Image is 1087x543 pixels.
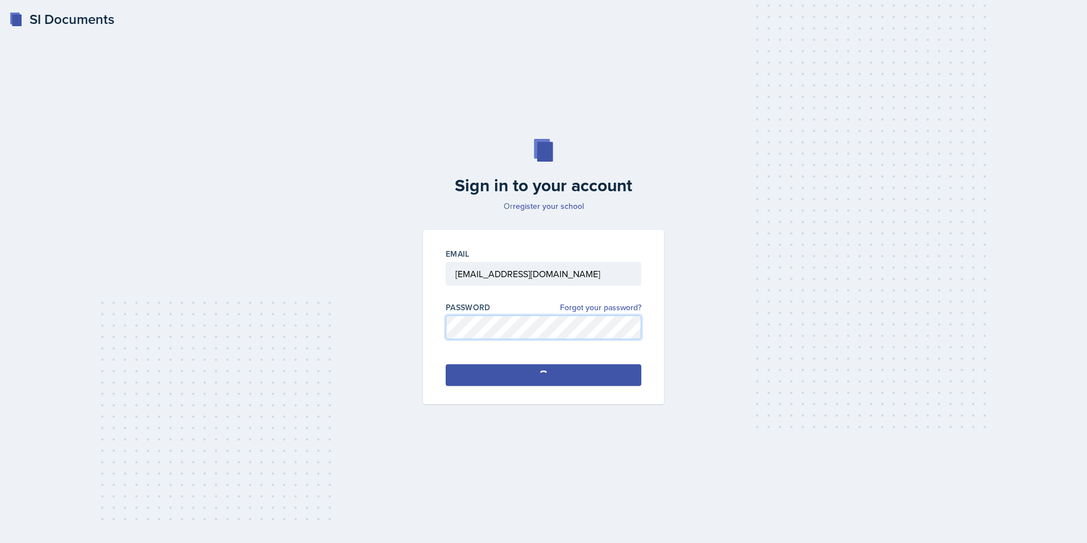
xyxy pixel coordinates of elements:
a: Forgot your password? [560,302,641,314]
p: Or [416,200,671,212]
a: SI Documents [9,9,114,30]
h2: Sign in to your account [416,175,671,196]
label: Password [446,302,491,313]
label: Email [446,248,470,260]
input: Email [446,262,641,286]
a: register your school [513,200,584,212]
